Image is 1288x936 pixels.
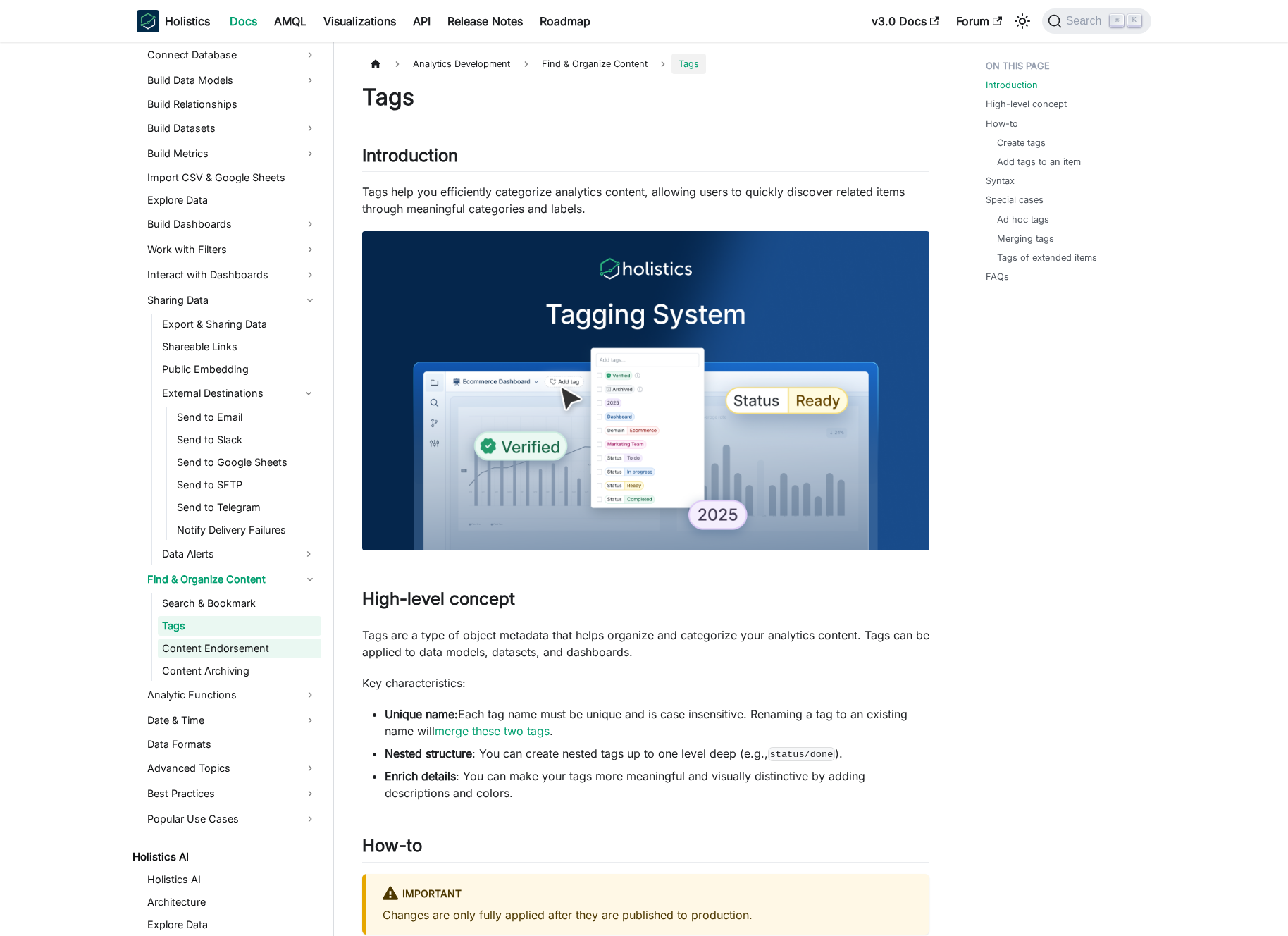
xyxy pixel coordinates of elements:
[143,94,321,114] a: Build Relationships
[221,10,266,32] a: Docs
[768,747,835,761] code: status/done
[671,54,706,74] span: Tags
[362,835,929,862] h2: How-to
[986,193,1044,207] a: Special cases
[137,10,210,32] a: HolisticsHolistics
[362,589,929,615] h2: High-level concept
[948,10,1010,32] a: Forum
[143,684,321,706] a: Analytic Functions
[997,213,1049,226] a: Ad hoc tags
[1011,10,1034,32] button: Switch between dark and light mode (currently light mode)
[143,734,321,754] a: Data Formats
[531,10,599,32] a: Roadmap
[986,117,1018,130] a: How-to
[173,430,321,450] a: Send to Slack
[123,42,334,936] nav: Docs sidebar
[143,568,321,591] a: Find & Organize Content
[143,117,321,140] a: Build Datasets
[158,593,321,613] a: Search & Bookmark
[143,168,321,187] a: Import CSV & Google Sheets
[362,145,929,172] h2: Introduction
[143,213,321,235] a: Build Dashboards
[362,54,929,74] nav: Breadcrumbs
[439,10,531,32] a: Release Notes
[385,706,929,739] li: Each tag name must be unique and is case insensitive. Renaming a tag to an existing name will .
[362,231,929,550] img: Tagging System
[165,13,210,30] b: Holistics
[385,768,929,801] li: : You can make your tags more meaningful and visually distinctive by adding descriptions and colors.
[362,83,929,111] h1: Tags
[158,661,321,681] a: Content Archiving
[385,769,456,783] strong: Enrich details
[143,44,321,66] a: Connect Database
[143,709,321,732] a: Date & Time
[362,54,389,74] a: Home page
[143,190,321,210] a: Explore Data
[173,498,321,517] a: Send to Telegram
[137,10,159,32] img: Holistics
[173,452,321,472] a: Send to Google Sheets
[158,543,296,565] a: Data Alerts
[385,745,929,762] li: : You can create nested tags up to one level deep (e.g., ).
[863,10,948,32] a: v3.0 Docs
[406,54,517,74] span: Analytics Development
[362,627,929,660] p: Tags are a type of object metadata that helps organize and categorize your analytics content. Tag...
[1127,14,1141,27] kbd: K
[143,238,321,261] a: Work with Filters
[362,675,929,691] p: Key characteristics:
[143,870,321,889] a: Holistics AI
[383,906,912,923] p: Changes are only fully applied after they are published to production.
[158,639,321,658] a: Content Endorsement
[1062,15,1110,27] span: Search
[986,97,1067,111] a: High-level concept
[986,270,1009,283] a: FAQs
[997,155,1081,168] a: Add tags to an item
[158,359,321,379] a: Public Embedding
[385,746,472,760] strong: Nested structure
[143,69,321,92] a: Build Data Models
[266,10,315,32] a: AMQL
[143,782,321,805] a: Best Practices
[435,724,550,738] a: merge these two tags
[143,142,321,165] a: Build Metrics
[535,54,655,74] span: Find & Organize Content
[997,136,1046,149] a: Create tags
[383,885,912,904] div: important
[143,915,321,935] a: Explore Data
[296,382,321,405] button: Collapse sidebar category 'External Destinations'
[1042,8,1151,34] button: Search (Command+K)
[997,232,1054,245] a: Merging tags
[158,337,321,357] a: Shareable Links
[128,847,321,867] a: Holistics AI
[158,382,296,405] a: External Destinations
[143,289,321,312] a: Sharing Data
[404,10,439,32] a: API
[143,264,321,286] a: Interact with Dashboards
[173,475,321,495] a: Send to SFTP
[362,183,929,217] p: Tags help you efficiently categorize analytics content, allowing users to quickly discover relate...
[173,407,321,427] a: Send to Email
[385,707,458,721] strong: Unique name:
[173,520,321,540] a: Notify Delivery Failures
[158,616,321,636] a: Tags
[158,314,321,334] a: Export & Sharing Data
[1110,14,1124,27] kbd: ⌘
[143,808,321,830] a: Popular Use Cases
[986,174,1015,187] a: Syntax
[997,251,1097,264] a: Tags of extended items
[143,892,321,912] a: Architecture
[296,543,321,565] button: Expand sidebar category 'Data Alerts'
[143,757,321,780] a: Advanced Topics
[315,10,404,32] a: Visualizations
[986,78,1038,92] a: Introduction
